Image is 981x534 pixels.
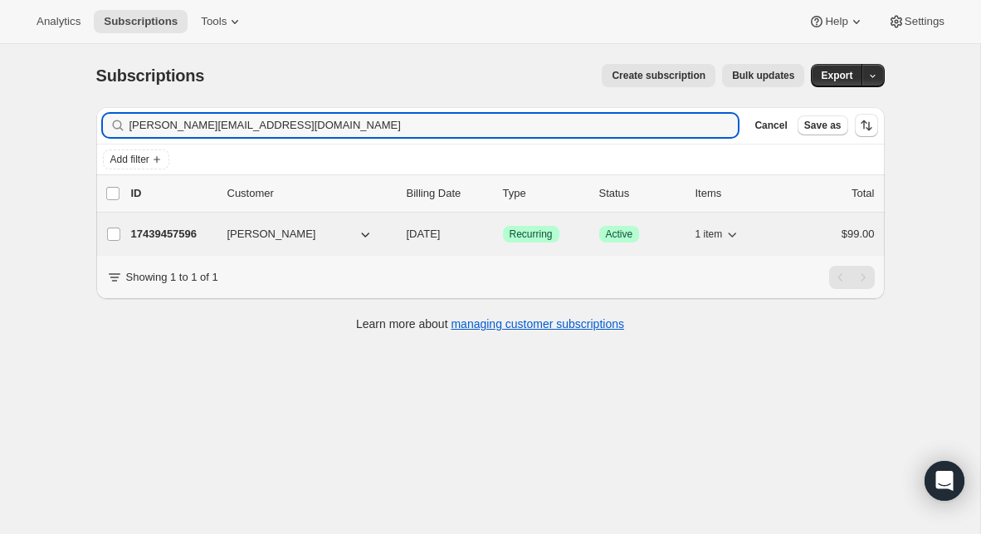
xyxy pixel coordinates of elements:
[217,221,383,247] button: [PERSON_NAME]
[811,64,862,87] button: Export
[451,317,624,331] a: managing customer subscriptions
[191,10,253,33] button: Tools
[407,228,441,240] span: [DATE]
[855,114,878,137] button: Sort the results
[754,119,787,132] span: Cancel
[852,185,874,202] p: Total
[356,316,624,332] p: Learn more about
[27,10,90,33] button: Analytics
[104,15,178,28] span: Subscriptions
[227,226,316,243] span: [PERSON_NAME]
[695,223,741,246] button: 1 item
[842,228,875,240] span: $99.00
[612,69,705,82] span: Create subscription
[821,69,852,82] span: Export
[201,15,227,28] span: Tools
[878,10,954,33] button: Settings
[606,228,633,241] span: Active
[37,15,81,28] span: Analytics
[695,228,723,241] span: 1 item
[227,185,393,202] p: Customer
[126,269,218,286] p: Showing 1 to 1 of 1
[96,66,205,85] span: Subscriptions
[599,185,682,202] p: Status
[110,153,149,166] span: Add filter
[510,228,553,241] span: Recurring
[503,185,586,202] div: Type
[131,223,875,246] div: 17439457596[PERSON_NAME][DATE]SuccessRecurringSuccessActive1 item$99.00
[732,69,794,82] span: Bulk updates
[905,15,944,28] span: Settings
[722,64,804,87] button: Bulk updates
[131,185,214,202] p: ID
[825,15,847,28] span: Help
[804,119,842,132] span: Save as
[798,115,848,135] button: Save as
[748,115,793,135] button: Cancel
[103,149,169,169] button: Add filter
[407,185,490,202] p: Billing Date
[602,64,715,87] button: Create subscription
[131,185,875,202] div: IDCustomerBilling DateTypeStatusItemsTotal
[829,266,875,289] nav: Pagination
[131,226,214,243] p: 17439457596
[129,114,739,137] input: Filter subscribers
[925,461,964,501] div: Open Intercom Messenger
[798,10,874,33] button: Help
[94,10,188,33] button: Subscriptions
[695,185,778,202] div: Items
